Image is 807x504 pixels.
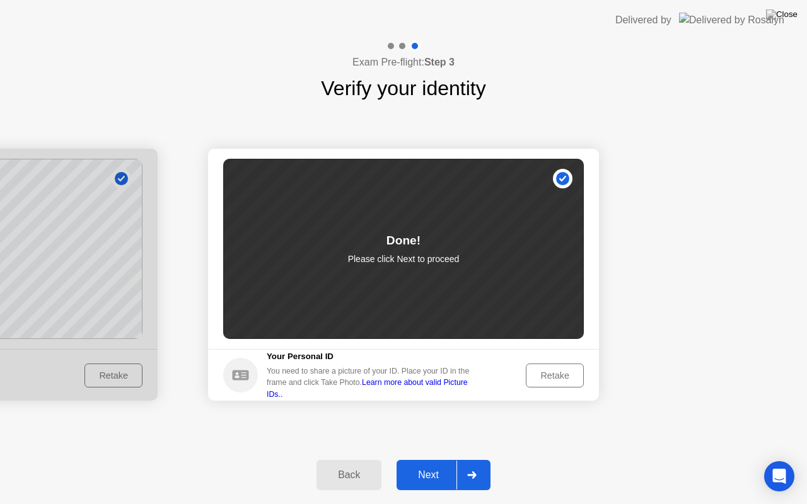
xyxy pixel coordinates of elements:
a: Learn more about valid Picture IDs.. [267,378,468,398]
h4: Exam Pre-flight: [352,55,455,70]
div: Delivered by [615,13,671,28]
b: Step 3 [424,57,455,67]
h5: Your Personal ID [267,350,479,363]
button: Retake [526,364,584,387]
h1: Verify your identity [321,73,485,103]
div: Done! [386,232,421,250]
p: Please click Next to proceed [348,253,460,266]
button: Next [397,460,491,490]
button: Back [316,460,381,490]
div: Next [400,469,456,481]
img: Delivered by Rosalyn [679,13,784,27]
div: Open Intercom Messenger [764,461,794,491]
div: Back [320,469,378,481]
div: Retake [530,370,579,381]
img: Close [766,9,798,20]
div: You need to share a picture of your ID. Place your ID in the frame and click Take Photo. [267,365,479,400]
